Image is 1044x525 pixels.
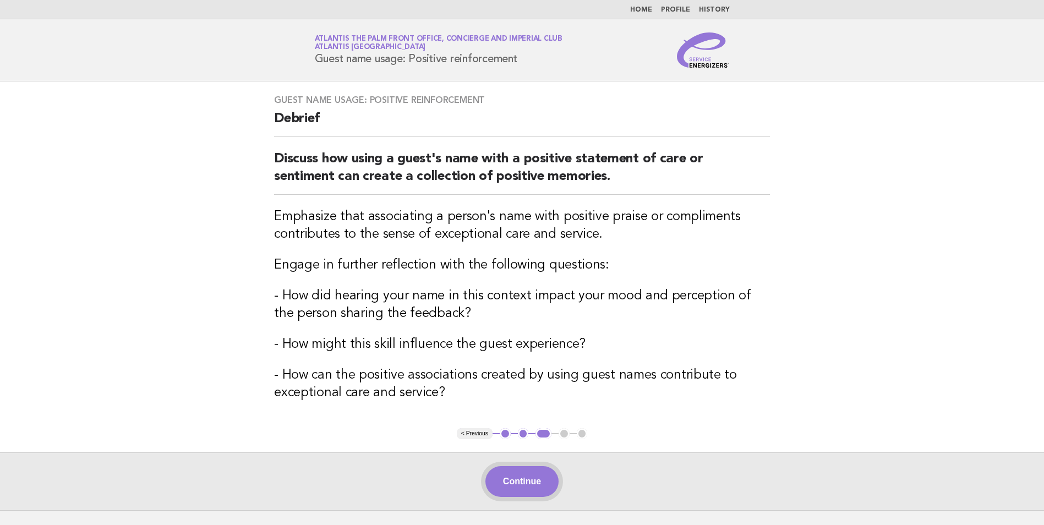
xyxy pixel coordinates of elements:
[274,95,770,106] h3: Guest name usage: Positive reinforcement
[274,287,770,322] h3: - How did hearing your name in this context impact your mood and perception of the person sharing...
[274,150,770,195] h2: Discuss how using a guest's name with a positive statement of care or sentiment can create a coll...
[630,7,652,13] a: Home
[518,428,529,439] button: 2
[274,256,770,274] h3: Engage in further reflection with the following questions:
[315,35,562,51] a: Atlantis The Palm Front Office, Concierge and Imperial ClubAtlantis [GEOGRAPHIC_DATA]
[274,367,770,402] h3: - How can the positive associations created by using guest names contribute to exceptional care a...
[661,7,690,13] a: Profile
[315,36,562,64] h1: Guest name usage: Positive reinforcement
[699,7,730,13] a: History
[274,110,770,137] h2: Debrief
[315,44,426,51] span: Atlantis [GEOGRAPHIC_DATA]
[500,428,511,439] button: 1
[485,466,559,497] button: Continue
[535,428,551,439] button: 3
[274,336,770,353] h3: - How might this skill influence the guest experience?
[274,208,770,243] h3: Emphasize that associating a person's name with positive praise or compliments contributes to the...
[677,32,730,68] img: Service Energizers
[457,428,493,439] button: < Previous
